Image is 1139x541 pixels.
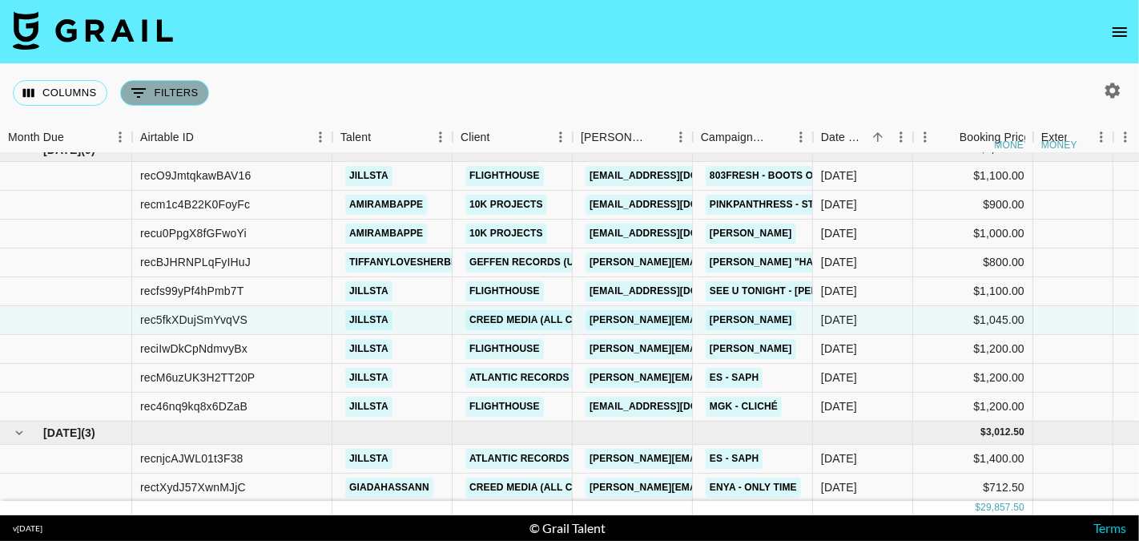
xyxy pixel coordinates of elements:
[701,122,767,153] div: Campaign (Type)
[140,479,246,495] div: rectXydJ57XwnMJjC
[821,312,857,328] div: 15/05/2025
[345,166,392,186] a: jillsta
[913,248,1033,277] div: $800.00
[345,478,433,498] a: giadahassann
[345,195,427,215] a: amirambappe
[140,122,194,153] div: Airtable ID
[960,122,1030,153] div: Booking Price
[913,306,1033,335] div: $1,045.00
[465,166,544,186] a: Flighthouse
[465,310,632,330] a: Creed Media (All Campaigns)
[821,450,857,466] div: 11/06/2025
[975,501,980,515] div: $
[913,393,1033,422] div: $1,200.00
[345,339,392,359] a: jillsta
[332,122,453,153] div: Talent
[586,224,765,244] a: [EMAIL_ADDRESS][DOMAIN_NAME]
[1113,125,1137,149] button: Menu
[345,310,392,330] a: jillsta
[821,398,857,414] div: 30/05/2025
[913,445,1033,474] div: $1,400.00
[913,364,1033,393] div: $1,200.00
[140,398,248,414] div: rec46nq9kq8x6DZaB
[706,310,796,330] a: [PERSON_NAME]
[345,252,469,273] a: tiffanylovesherbed
[345,224,427,244] a: amirambappe
[706,224,796,244] a: [PERSON_NAME]
[64,126,87,148] button: Sort
[13,80,107,106] button: Select columns
[913,335,1033,364] div: $1,200.00
[453,122,573,153] div: Client
[465,252,665,273] a: Geffen Records (Universal Music)
[821,283,857,299] div: 15/05/2025
[821,479,857,495] div: 30/06/2025
[586,449,929,469] a: [PERSON_NAME][EMAIL_ADDRESS][PERSON_NAME][DOMAIN_NAME]
[586,252,929,273] a: [PERSON_NAME][EMAIL_ADDRESS][PERSON_NAME][DOMAIN_NAME]
[706,449,763,469] a: ES - SAPH
[646,126,669,148] button: Sort
[345,397,392,417] a: jillsta
[465,449,574,469] a: Atlantic Records
[308,125,332,149] button: Menu
[8,422,30,444] button: hide children
[821,168,857,184] div: 08/05/2025
[586,310,929,330] a: [PERSON_NAME][EMAIL_ADDRESS][PERSON_NAME][DOMAIN_NAME]
[132,122,332,153] div: Airtable ID
[980,426,986,439] div: $
[913,474,1033,503] div: $712.50
[194,126,216,148] button: Sort
[937,126,960,148] button: Sort
[490,126,513,148] button: Sort
[465,339,544,359] a: Flighthouse
[767,126,789,148] button: Sort
[461,122,490,153] div: Client
[821,122,867,153] div: Date Created
[140,369,255,386] div: recM6uzUK3H2TT20P
[1104,16,1136,48] button: open drawer
[1041,140,1077,150] div: money
[140,196,250,212] div: recm1c4B22K0FoyFc
[13,11,173,50] img: Grail Talent
[465,281,544,301] a: Flighthouse
[8,122,64,153] div: Month Due
[789,125,813,149] button: Menu
[813,122,913,153] div: Date Created
[140,283,243,299] div: recfs99yPf4hPmb7T
[913,277,1033,306] div: $1,100.00
[549,125,573,149] button: Menu
[913,191,1033,220] div: $900.00
[586,478,847,498] a: [PERSON_NAME][EMAIL_ADDRESS][DOMAIN_NAME]
[821,254,857,270] div: 09/05/2025
[706,166,893,186] a: 803Fresh - Boots on the ground
[429,125,453,149] button: Menu
[465,368,574,388] a: Atlantic Records
[1093,520,1126,535] a: Terms
[693,122,813,153] div: Campaign (Type)
[465,478,632,498] a: Creed Media (All Campaigns)
[586,339,847,359] a: [PERSON_NAME][EMAIL_ADDRESS][DOMAIN_NAME]
[913,125,937,149] button: Menu
[581,122,646,153] div: [PERSON_NAME]
[1067,126,1089,148] button: Sort
[1089,125,1113,149] button: Menu
[706,339,796,359] a: [PERSON_NAME]
[889,125,913,149] button: Menu
[706,281,881,301] a: SEE U TONIGHT - [PERSON_NAME]
[586,166,765,186] a: [EMAIL_ADDRESS][DOMAIN_NAME]
[586,281,765,301] a: [EMAIL_ADDRESS][DOMAIN_NAME]
[821,196,857,212] div: 08/05/2025
[995,140,1031,150] div: money
[465,397,544,417] a: Flighthouse
[340,122,371,153] div: Talent
[140,341,248,357] div: reciIwDkCpNdmvyBx
[371,126,393,148] button: Sort
[81,425,95,441] span: ( 3 )
[140,312,248,328] div: rec5fkXDujSmYvqVS
[345,449,392,469] a: jillsta
[345,281,392,301] a: jillsta
[706,478,801,498] a: Enya - Only Time
[140,450,243,466] div: recnjcAJWL01t3F38
[13,523,42,534] div: v [DATE]
[980,501,1024,515] div: 29,857.50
